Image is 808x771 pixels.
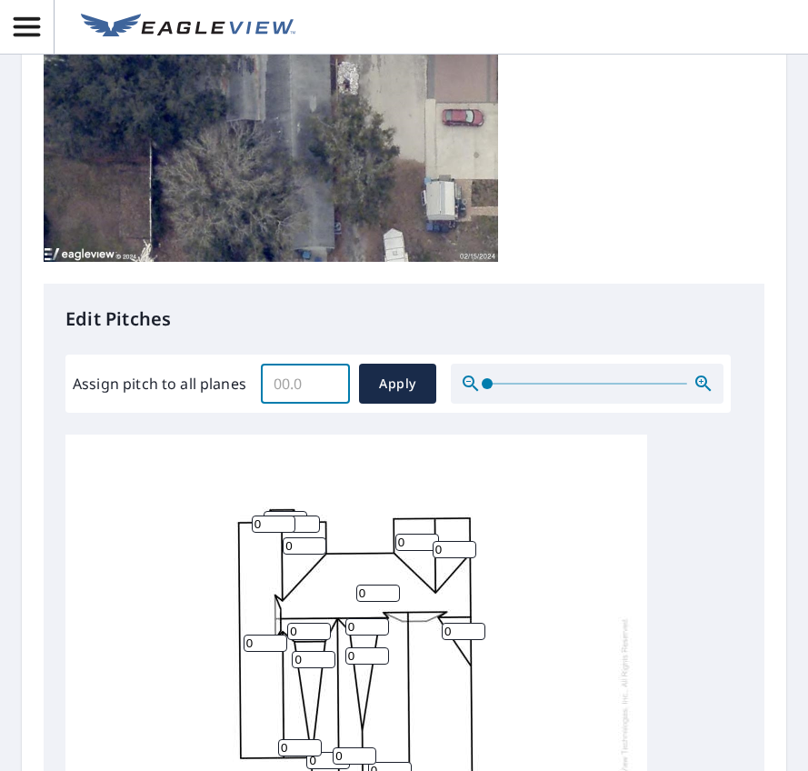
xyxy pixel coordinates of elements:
p: Edit Pitches [65,305,743,333]
img: EV Logo [81,14,295,41]
label: Assign pitch to all planes [73,373,246,395]
button: Apply [359,364,436,404]
span: Apply [374,373,422,396]
input: 00.0 [261,358,350,409]
a: EV Logo [70,3,306,52]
